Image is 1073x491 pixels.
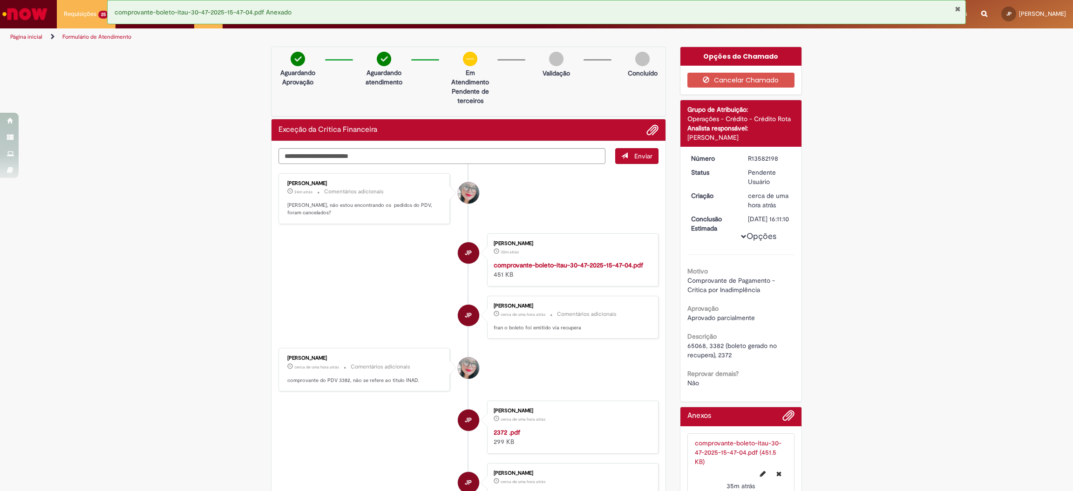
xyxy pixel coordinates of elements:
div: 30/09/2025 15:10:02 [748,191,791,210]
span: Aprovado parcialmente [687,314,755,322]
img: img-circle-grey.png [635,52,650,66]
p: [PERSON_NAME], não estou encontrando os pedidos do PDV, foram cancelados? [287,202,442,216]
div: [PERSON_NAME] [287,181,442,186]
button: Editar nome de arquivo comprovante-boleto-itau-30-47-2025-15-47-04.pdf [754,466,771,481]
small: Comentários adicionais [557,310,617,318]
p: fran o boleto foi emitido via recupera [494,324,649,332]
div: [PERSON_NAME] [494,408,649,414]
small: Comentários adicionais [351,363,410,371]
span: 65068, 3382 (boleto gerado no recupera), 2372 [687,341,779,359]
dt: Conclusão Estimada [684,214,741,233]
b: Descrição [687,332,717,341]
img: circle-minus.png [463,52,477,66]
div: Julia Silva Pereira [458,409,479,431]
div: R13582198 [748,154,791,163]
div: Operações - Crédito - Crédito Rota [687,114,795,123]
time: 30/09/2025 15:09:56 [501,416,545,422]
div: Franciele Fernanda Melo dos Santos [458,182,479,204]
span: [PERSON_NAME] [1019,10,1066,18]
button: Enviar [615,148,659,164]
div: [PERSON_NAME] [687,133,795,142]
div: [PERSON_NAME] [494,303,649,309]
span: 35m atrás [727,482,755,490]
div: Opções do Chamado [680,47,802,66]
div: [DATE] 16:11:10 [748,214,791,224]
div: Pendente Usuário [748,168,791,186]
small: Comentários adicionais [324,188,384,196]
img: check-circle-green.png [291,52,305,66]
time: 30/09/2025 15:17:23 [294,364,339,370]
time: 30/09/2025 15:52:17 [727,482,755,490]
div: [PERSON_NAME] [494,471,649,476]
p: Em Atendimento [448,68,493,87]
span: Não [687,379,699,387]
textarea: Digite sua mensagem aqui... [278,148,605,164]
button: Adicionar anexos [646,124,659,136]
p: Pendente de terceiros [448,87,493,105]
div: 451 KB [494,260,649,279]
span: JP [1006,11,1012,17]
span: JP [465,304,472,327]
span: cerca de uma hora atrás [501,312,545,317]
a: 2372 .pdf [494,428,520,436]
div: [PERSON_NAME] [494,241,649,246]
ul: Trilhas de página [7,28,708,46]
dt: Criação [684,191,741,200]
span: cerca de uma hora atrás [294,364,339,370]
span: 24m atrás [294,189,312,195]
button: Excluir comprovante-boleto-itau-30-47-2025-15-47-04.pdf [771,466,787,481]
b: Reprovar demais? [687,369,739,378]
span: JP [465,242,472,264]
button: Fechar Notificação [955,5,961,13]
b: Aprovação [687,304,719,313]
span: 35m atrás [501,249,519,255]
a: Formulário de Atendimento [62,33,131,41]
time: 30/09/2025 15:09:56 [501,479,545,484]
div: Julia Silva Pereira [458,242,479,264]
span: comprovante-boleto-itau-30-47-2025-15-47-04.pdf Anexado [115,8,292,16]
button: Cancelar Chamado [687,73,795,88]
time: 30/09/2025 15:18:27 [501,312,545,317]
img: check-circle-green.png [377,52,391,66]
p: Aguardando atendimento [361,68,407,87]
span: JP [465,409,472,431]
a: Página inicial [10,33,42,41]
dt: Número [684,154,741,163]
a: comprovante-boleto-itau-30-47-2025-15-47-04.pdf [494,261,643,269]
button: Adicionar anexos [782,409,795,426]
span: Comprovante de Pagamento - Crítica por Inadimplência [687,276,777,294]
time: 30/09/2025 15:52:17 [501,249,519,255]
time: 30/09/2025 16:03:31 [294,189,312,195]
p: comprovante do PDV 3382, não se refere ao titulo INAD. [287,377,442,384]
a: comprovante-boleto-itau-30-47-2025-15-47-04.pdf (451.5 KB) [695,439,781,466]
p: Validação [543,68,570,78]
h2: Anexos [687,412,711,420]
div: Analista responsável: [687,123,795,133]
span: Requisições [64,9,96,19]
time: 30/09/2025 15:10:02 [748,191,788,209]
span: 25 [98,11,109,19]
span: Enviar [634,152,652,160]
img: img-circle-grey.png [549,52,564,66]
div: [PERSON_NAME] [287,355,442,361]
div: undefined Online [458,357,479,379]
div: Grupo de Atribuição: [687,105,795,114]
p: Concluído [628,68,658,78]
span: cerca de uma hora atrás [501,416,545,422]
div: 299 KB [494,428,649,446]
b: Motivo [687,267,708,275]
h2: Exceção da Crítica Financeira Histórico de tíquete [278,126,377,134]
dt: Status [684,168,741,177]
img: ServiceNow [1,5,49,23]
span: cerca de uma hora atrás [748,191,788,209]
span: cerca de uma hora atrás [501,479,545,484]
p: Aguardando Aprovação [275,68,320,87]
div: Julia Silva Pereira [458,305,479,326]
